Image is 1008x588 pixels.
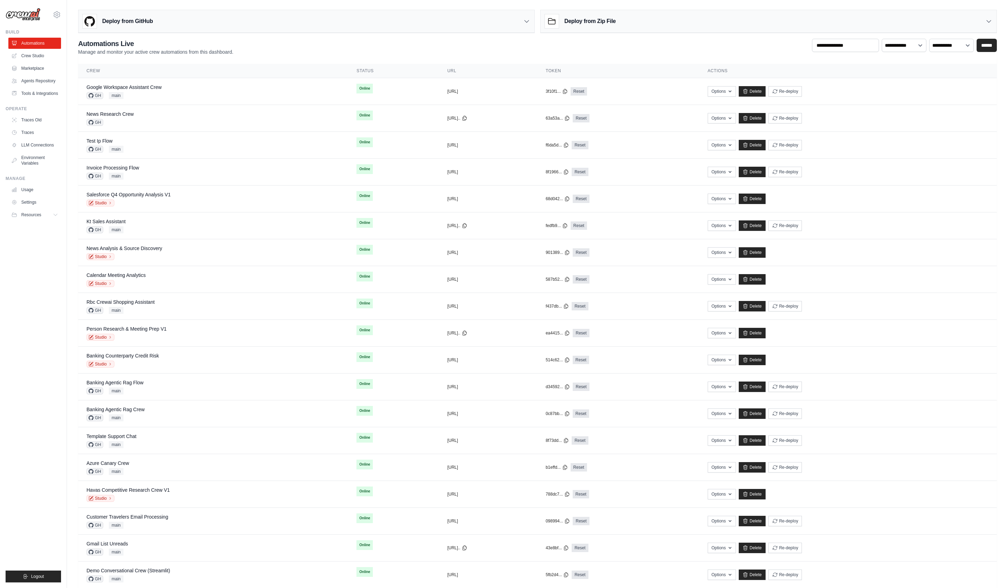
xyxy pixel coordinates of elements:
[572,302,588,310] a: Reset
[356,379,373,389] span: Online
[739,435,766,446] a: Delete
[572,544,588,552] a: Reset
[8,184,61,195] a: Usage
[546,303,569,309] button: f437db...
[708,194,736,204] button: Options
[86,165,139,171] a: Invoice Processing Flow
[739,220,766,231] a: Delete
[86,280,114,287] a: Studio
[739,113,766,123] a: Delete
[439,64,537,78] th: URL
[6,8,40,21] img: Logo
[21,212,41,218] span: Resources
[546,277,570,282] button: 587b52...
[708,355,736,365] button: Options
[708,167,736,177] button: Options
[109,522,123,529] span: main
[78,39,233,48] h2: Automations Live
[86,514,168,520] a: Customer Travelers Email Processing
[86,414,103,421] span: GH
[109,226,123,233] span: main
[6,29,61,35] div: Build
[768,516,802,526] button: Re-deploy
[109,387,123,394] span: main
[573,409,589,418] a: Reset
[86,468,103,475] span: GH
[86,549,103,556] span: GH
[86,146,103,153] span: GH
[356,487,373,496] span: Online
[739,86,766,97] a: Delete
[31,574,44,579] span: Logout
[572,571,588,579] a: Reset
[546,411,570,416] button: 0c87bb...
[109,441,123,448] span: main
[356,245,373,255] span: Online
[708,113,736,123] button: Options
[739,301,766,311] a: Delete
[768,140,802,150] button: Re-deploy
[86,460,129,466] a: Azure Canary Crew
[572,141,588,149] a: Reset
[708,570,736,580] button: Options
[8,114,61,126] a: Traces Old
[546,357,570,363] button: 514c62...
[708,328,736,338] button: Options
[708,274,736,285] button: Options
[86,541,128,546] a: Gmail List Unreads
[109,92,123,99] span: main
[78,48,233,55] p: Manage and monitor your active crew automations from this dashboard.
[86,138,113,144] a: Test Ip Flow
[8,88,61,99] a: Tools & Integrations
[739,382,766,392] a: Delete
[109,549,123,556] span: main
[86,326,167,332] a: Person Research & Meeting Prep V1
[86,199,114,206] a: Studio
[356,299,373,308] span: Online
[86,361,114,368] a: Studio
[356,406,373,416] span: Online
[571,221,587,230] a: Reset
[572,168,588,176] a: Reset
[546,572,569,578] button: 5fb2d4...
[109,173,123,180] span: main
[86,434,136,439] a: Template Support Chat
[739,274,766,285] a: Delete
[86,380,143,385] a: Banking Agentic Rag Flow
[739,516,766,526] a: Delete
[86,495,114,502] a: Studio
[708,140,736,150] button: Options
[86,299,155,305] a: Rbc Crewai Shopping Assistant
[86,253,114,260] a: Studio
[546,89,567,94] button: 3f10f1...
[546,115,570,121] button: 63a53a...
[78,64,348,78] th: Crew
[356,513,373,523] span: Online
[572,436,588,445] a: Reset
[739,543,766,553] a: Delete
[708,462,736,473] button: Options
[768,220,802,231] button: Re-deploy
[8,127,61,138] a: Traces
[356,191,373,201] span: Online
[86,387,103,394] span: GH
[86,173,103,180] span: GH
[739,462,766,473] a: Delete
[708,543,736,553] button: Options
[86,119,103,126] span: GH
[546,545,569,551] button: 43e8bf...
[109,146,123,153] span: main
[573,490,589,498] a: Reset
[83,14,97,28] img: GitHub Logo
[546,169,569,175] button: 8f1966...
[86,272,146,278] a: Calendar Meeting Analytics
[564,17,616,25] h3: Deploy from Zip File
[86,441,103,448] span: GH
[768,382,802,392] button: Re-deploy
[768,543,802,553] button: Re-deploy
[739,570,766,580] a: Delete
[768,408,802,419] button: Re-deploy
[86,192,171,197] a: Salesforce Q4 Opportunity Analysis V1
[86,353,159,359] a: Banking Counterparty Credit Risk
[573,114,589,122] a: Reset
